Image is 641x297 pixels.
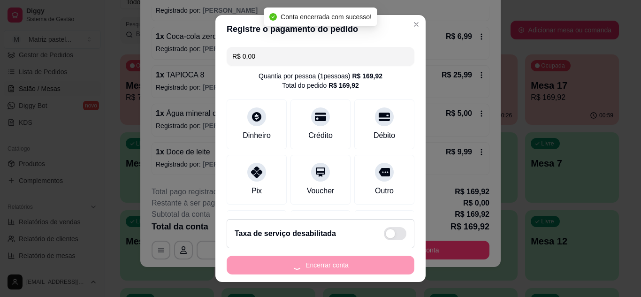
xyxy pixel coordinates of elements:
[243,130,271,141] div: Dinheiro
[282,81,359,90] div: Total do pedido
[328,81,359,90] div: R$ 169,92
[307,185,335,197] div: Voucher
[252,185,262,197] div: Pix
[269,13,277,21] span: check-circle
[409,17,424,32] button: Close
[215,15,426,43] header: Registre o pagamento do pedido
[235,228,336,239] h2: Taxa de serviço desabilitada
[352,71,382,81] div: R$ 169,92
[281,13,372,21] span: Conta encerrada com sucesso!
[374,130,395,141] div: Débito
[259,71,382,81] div: Quantia por pessoa ( 1 pessoas)
[308,130,333,141] div: Crédito
[232,47,409,66] input: Ex.: hambúrguer de cordeiro
[375,185,394,197] div: Outro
